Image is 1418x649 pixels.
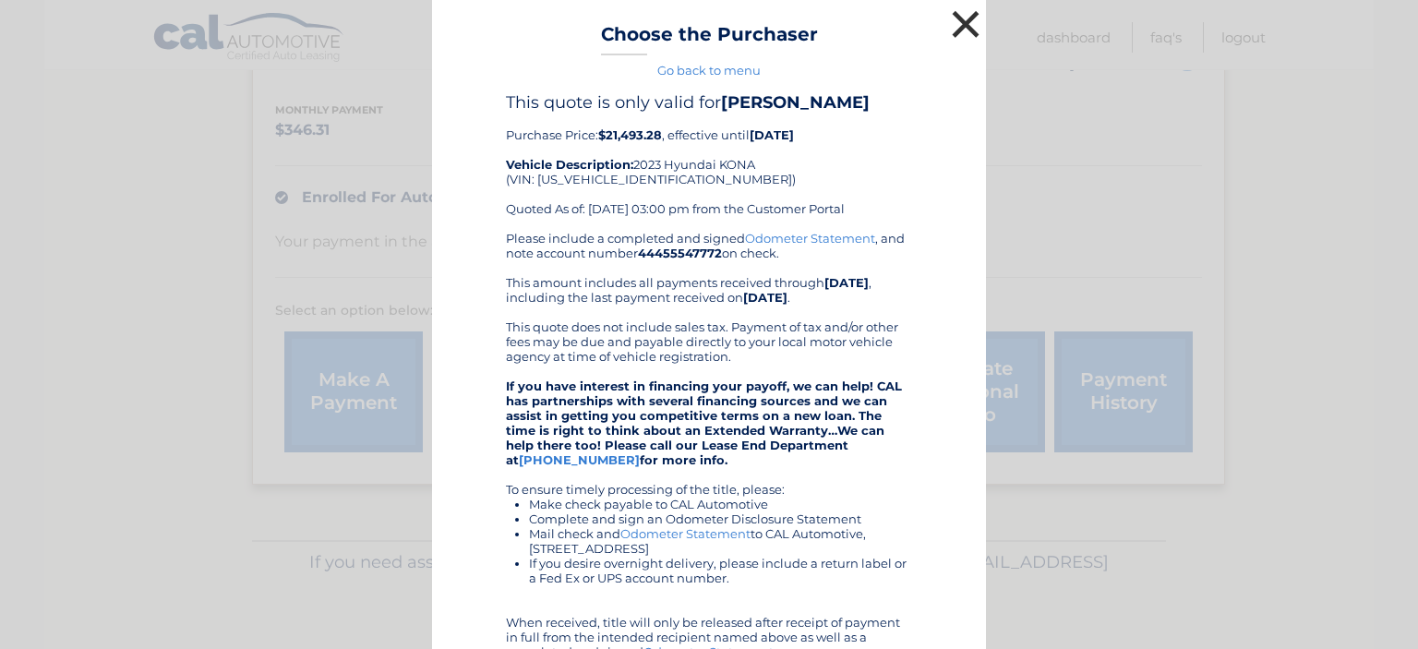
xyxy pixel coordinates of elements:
[529,511,912,526] li: Complete and sign an Odometer Disclosure Statement
[601,23,818,55] h3: Choose the Purchaser
[529,526,912,556] li: Mail check and to CAL Automotive, [STREET_ADDRESS]
[657,63,761,78] a: Go back to menu
[529,556,912,585] li: If you desire overnight delivery, please include a return label or a Fed Ex or UPS account number.
[947,6,984,42] button: ×
[506,379,902,467] strong: If you have interest in financing your payoff, we can help! CAL has partnerships with several fin...
[519,452,640,467] a: [PHONE_NUMBER]
[721,92,870,113] b: [PERSON_NAME]
[598,127,662,142] b: $21,493.28
[824,275,869,290] b: [DATE]
[743,290,787,305] b: [DATE]
[506,157,633,172] strong: Vehicle Description:
[529,497,912,511] li: Make check payable to CAL Automotive
[506,92,912,113] h4: This quote is only valid for
[620,526,751,541] a: Odometer Statement
[745,231,875,246] a: Odometer Statement
[750,127,794,142] b: [DATE]
[638,246,722,260] b: 44455547772
[506,92,912,231] div: Purchase Price: , effective until 2023 Hyundai KONA (VIN: [US_VEHICLE_IDENTIFICATION_NUMBER]) Quo...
